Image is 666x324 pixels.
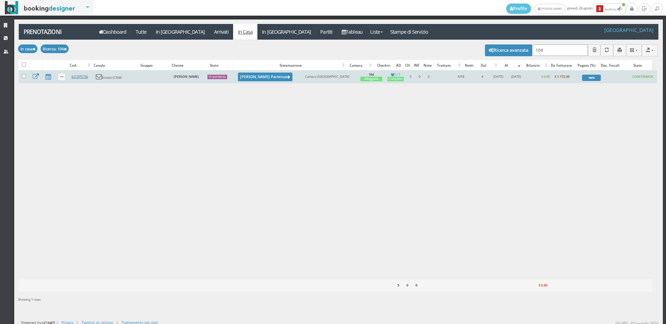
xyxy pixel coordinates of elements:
[18,297,41,302] span: Showing 1 rows
[302,70,358,83] td: Camera [GEOGRAPHIC_DATA]
[576,60,599,70] div: Pagato (%)
[416,283,417,288] b: 0
[68,60,92,70] div: Cod.
[541,74,550,79] b: € 0,00
[421,60,434,70] div: Note
[238,73,292,81] button: [PERSON_NAME] Partenza
[406,70,415,83] td: 5
[347,60,373,70] div: Camera
[489,70,507,83] td: [DATE]
[18,44,37,53] button: In casa
[599,60,623,70] div: Doc. Fiscali
[506,3,626,14] span: giovedì, 28 agosto
[94,24,131,40] a: Dashboard
[415,70,424,83] td: 0
[623,60,652,70] div: Stato
[600,44,613,56] button: Aggiorna
[174,74,199,79] b: [PERSON_NAME]
[369,72,374,77] b: 104
[202,60,227,70] div: Stato
[337,24,367,40] a: Tableau
[407,283,408,288] b: 0
[209,24,233,40] a: Arrivati
[535,4,565,14] a: [PERSON_NAME]
[257,24,316,40] a: In [GEOGRAPHIC_DATA]
[278,60,346,70] div: Sistemazione
[424,70,434,83] td: 0
[92,60,139,70] div: Canale
[446,70,475,83] td: AIFB
[434,60,463,70] div: Trattam.
[403,60,411,70] div: CH
[507,70,524,83] td: [DATE]
[632,74,653,79] b: CONFERMATA
[139,60,170,70] div: Gruppo
[93,70,140,83] td: Diretto (CRM)
[412,60,421,70] div: INF
[151,24,209,40] a: In [GEOGRAPHIC_DATA]
[374,60,394,70] div: Checkin
[170,60,201,70] div: Cliente
[604,27,654,33] h4: [GEOGRAPHIC_DATA]
[207,75,227,79] div: In partenza
[555,74,570,79] b: € 1.172,00
[593,3,625,14] button: 3Notifiche
[386,24,433,40] a: Stampe di Servizio
[506,3,531,14] a: Profilo
[532,44,588,56] input: Cerca
[549,60,576,70] div: Da Fatturare
[596,5,603,13] b: 3
[387,72,404,82] a: 5 / 5Completo
[398,283,399,288] b: 5
[476,60,499,70] div: Dal
[522,60,549,70] div: Bilancio
[5,1,75,15] img: BookingDesigner.com
[367,24,385,40] a: Liste
[19,24,91,40] a: Prenotazioni
[522,281,549,290] div: € 0,00
[476,70,489,83] td: 4
[387,77,404,81] div: Completo
[71,74,88,79] a: 6212IP2756
[582,75,600,81] div: 100%
[131,24,151,40] a: Tutte
[485,44,532,56] button: Ricerca avanzata
[41,44,69,53] button: Ricerca: 104
[499,60,522,70] div: Al
[394,60,403,70] div: AD
[360,77,382,81] div: Alloggiata
[316,24,337,40] a: Partiti
[642,44,658,56] button: Export
[233,24,257,40] a: In Casa
[463,60,476,70] div: Notti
